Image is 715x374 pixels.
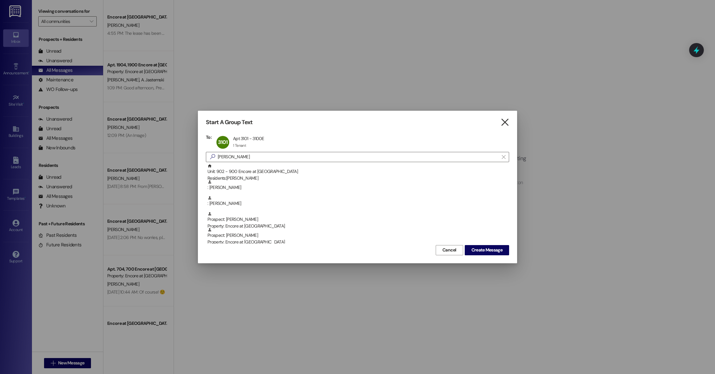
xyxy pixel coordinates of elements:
input: Search for any contact or apartment [218,153,499,161]
div: 1 Tenant [233,143,246,148]
div: Apt 3101 - 3100E [233,136,264,141]
div: Prospect: [PERSON_NAME] [207,212,509,230]
button: Clear text [499,152,509,162]
div: : [PERSON_NAME] [207,196,509,207]
h3: Start A Group Text [206,119,252,126]
div: Property: Encore at [GEOGRAPHIC_DATA] [207,223,509,229]
button: Create Message [465,245,509,255]
div: Property: Encore at [GEOGRAPHIC_DATA] [207,239,509,245]
div: : [PERSON_NAME] [206,196,509,212]
i:  [502,154,505,160]
div: : [PERSON_NAME] [207,180,509,191]
div: Prospect: [PERSON_NAME] [207,228,509,246]
div: Residents: [PERSON_NAME] [207,175,509,182]
i:  [207,153,218,160]
span: Cancel [442,247,456,253]
h3: To: [206,134,212,140]
div: Unit: 902 - 900 Encore at [GEOGRAPHIC_DATA] [207,164,509,182]
span: Create Message [471,247,502,253]
div: : [PERSON_NAME] [206,180,509,196]
div: Prospect: [PERSON_NAME]Property: Encore at [GEOGRAPHIC_DATA] [206,212,509,228]
button: Cancel [436,245,463,255]
div: Unit: 902 - 900 Encore at [GEOGRAPHIC_DATA]Residents:[PERSON_NAME] [206,164,509,180]
i:  [500,119,509,126]
div: Prospect: [PERSON_NAME]Property: Encore at [GEOGRAPHIC_DATA] [206,228,509,243]
span: 3101 [218,139,228,146]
